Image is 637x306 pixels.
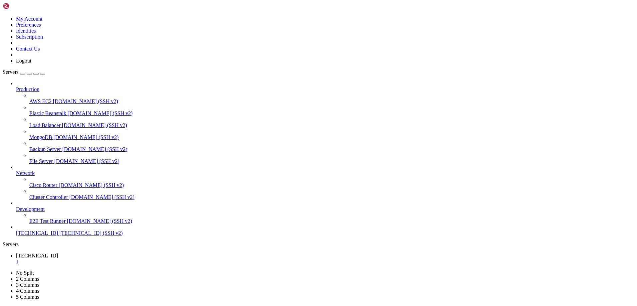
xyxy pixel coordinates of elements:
li: AWS EC2 [DOMAIN_NAME] (SSH v2) [29,92,634,104]
li: E2E Test Runner [DOMAIN_NAME] (SSH v2) [29,212,634,224]
a: 2 Columns [16,276,39,282]
a: Subscription [16,34,43,40]
li: Cisco Router [DOMAIN_NAME] (SSH v2) [29,176,634,188]
span: Network [16,170,35,176]
a: Servers [3,69,45,75]
div: Servers [3,241,634,247]
span: [DOMAIN_NAME] (SSH v2) [62,122,127,128]
span: Backup Server [29,146,61,152]
span: [DOMAIN_NAME] (SSH v2) [67,218,132,224]
span: AWS EC2 [29,98,52,104]
x-row: Connecting [TECHNICAL_ID]... [3,3,550,8]
span: Cluster Controller [29,194,68,200]
a: AWS EC2 [DOMAIN_NAME] (SSH v2) [29,98,634,104]
a: Load Balancer [DOMAIN_NAME] (SSH v2) [29,122,634,128]
span: [TECHNICAL_ID] [16,253,58,258]
li: Elastic Beanstalk [DOMAIN_NAME] (SSH v2) [29,104,634,116]
a: Identities [16,28,36,34]
div: (0, 1) [3,8,5,14]
span: File Server [29,158,53,164]
a: 4 Columns [16,288,39,294]
a: 86.213.11.122 [16,253,634,265]
a: 3 Columns [16,282,39,288]
a: No Split [16,270,34,276]
span: [DOMAIN_NAME] (SSH v2) [53,98,118,104]
li: Production [16,80,634,164]
a: Contact Us [16,46,40,52]
span: Cisco Router [29,182,57,188]
a: MongoDB [DOMAIN_NAME] (SSH v2) [29,134,634,140]
a: Preferences [16,22,41,28]
img: Shellngn [3,3,41,9]
a: File Server [DOMAIN_NAME] (SSH v2) [29,158,634,164]
a: Cisco Router [DOMAIN_NAME] (SSH v2) [29,182,634,188]
span: Production [16,86,39,92]
a: Production [16,86,634,92]
a: 5 Columns [16,294,39,300]
li: Backup Server [DOMAIN_NAME] (SSH v2) [29,140,634,152]
li: [TECHNICAL_ID] [TECHNICAL_ID] (SSH v2) [16,224,634,236]
span: Load Balancer [29,122,61,128]
li: Development [16,200,634,224]
li: Network [16,164,634,200]
span: [DOMAIN_NAME] (SSH v2) [68,110,133,116]
a: Logout [16,58,31,64]
span: [DOMAIN_NAME] (SSH v2) [54,158,120,164]
span: MongoDB [29,134,52,140]
span: [TECHNICAL_ID] [16,230,58,236]
a:  [16,259,634,265]
a: Backup Server [DOMAIN_NAME] (SSH v2) [29,146,634,152]
a: Cluster Controller [DOMAIN_NAME] (SSH v2) [29,194,634,200]
li: File Server [DOMAIN_NAME] (SSH v2) [29,152,634,164]
li: MongoDB [DOMAIN_NAME] (SSH v2) [29,128,634,140]
a: Elastic Beanstalk [DOMAIN_NAME] (SSH v2) [29,110,634,116]
span: Elastic Beanstalk [29,110,66,116]
span: Servers [3,69,19,75]
li: Load Balancer [DOMAIN_NAME] (SSH v2) [29,116,634,128]
a: Development [16,206,634,212]
span: [DOMAIN_NAME] (SSH v2) [69,194,135,200]
span: Development [16,206,45,212]
span: [DOMAIN_NAME] (SSH v2) [53,134,119,140]
a: E2E Test Runner [DOMAIN_NAME] (SSH v2) [29,218,634,224]
a: [TECHNICAL_ID] [TECHNICAL_ID] (SSH v2) [16,230,634,236]
span: [TECHNICAL_ID] (SSH v2) [59,230,123,236]
span: E2E Test Runner [29,218,66,224]
a: My Account [16,16,43,22]
a: Network [16,170,634,176]
span: [DOMAIN_NAME] (SSH v2) [59,182,124,188]
li: Cluster Controller [DOMAIN_NAME] (SSH v2) [29,188,634,200]
span: [DOMAIN_NAME] (SSH v2) [62,146,128,152]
